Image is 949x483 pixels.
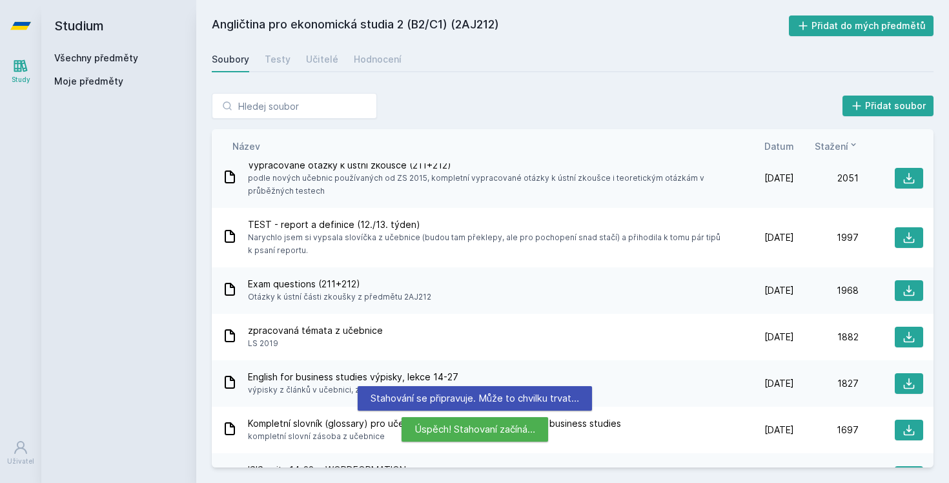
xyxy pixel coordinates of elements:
button: Přidat soubor [842,96,934,116]
div: 1882 [794,331,859,344]
a: Testy [265,46,291,72]
button: Stažení [815,139,859,153]
div: Uživatel [7,457,34,466]
a: Uživatel [3,433,39,473]
button: Název [232,139,260,153]
a: Study [3,52,39,91]
span: kompletní slovní zásoba z učebnice [248,430,621,443]
div: Úspěch! Stahovaní začíná… [402,417,548,442]
div: Study [12,75,30,85]
a: Všechny předměty [54,52,138,63]
span: podle nových učebnic používaných od ZS 2015, kompletní vypracované otázky k ústní zkoušce i teore... [248,172,724,198]
button: Datum [764,139,794,153]
span: [DATE] [764,424,794,437]
span: Narychlo jsem si vypsala slovíčka z učebnice (budou tam překlepy, ale pro pochopení snad stačí) a... [248,231,724,257]
a: Učitelé [306,46,338,72]
div: 1997 [794,231,859,244]
a: Soubory [212,46,249,72]
div: Hodnocení [354,53,402,66]
div: 1697 [794,424,859,437]
span: výpisky z článků v učebnici, z e [248,384,458,396]
input: Hledej soubor [212,93,377,119]
a: Hodnocení [354,46,402,72]
div: 2051 [794,172,859,185]
span: [DATE] [764,377,794,390]
div: Testy [265,53,291,66]
span: zpracovaná témata z učebnice [248,324,383,337]
div: Stahování se připravuje. Může to chvilku trvat… [358,386,592,411]
span: Stažení [815,139,848,153]
span: TEST - report a definice (12./13. týden) [248,218,724,231]
span: English for business studies výpisky, lekce 14-27 [248,371,458,384]
span: Exam questions (211+212) [248,278,431,291]
span: LS 2019 [248,337,383,350]
span: [DATE] [764,284,794,297]
div: Soubory [212,53,249,66]
span: Kompletní slovník (glossary) pro učebnici [PERSON_NAME] english for business studies [248,417,621,430]
div: Učitelé [306,53,338,66]
div: 1968 [794,284,859,297]
button: Přidat do mých předmětů [789,15,934,36]
span: [DATE] [764,231,794,244]
span: Otázky k ústní části zkoušky z předmětu 2AJ212 [248,291,431,303]
span: ISIS units 14-28 + WORDFORMATION [248,464,569,477]
span: [DATE] [764,172,794,185]
span: Vypracované otázky k ústní zkoušce (211+212) [248,159,724,172]
h2: Angličtina pro ekonomická studia 2 (B2/C1) (2AJ212) [212,15,789,36]
div: 1827 [794,377,859,390]
span: [DATE] [764,331,794,344]
span: Moje předměty [54,75,123,88]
